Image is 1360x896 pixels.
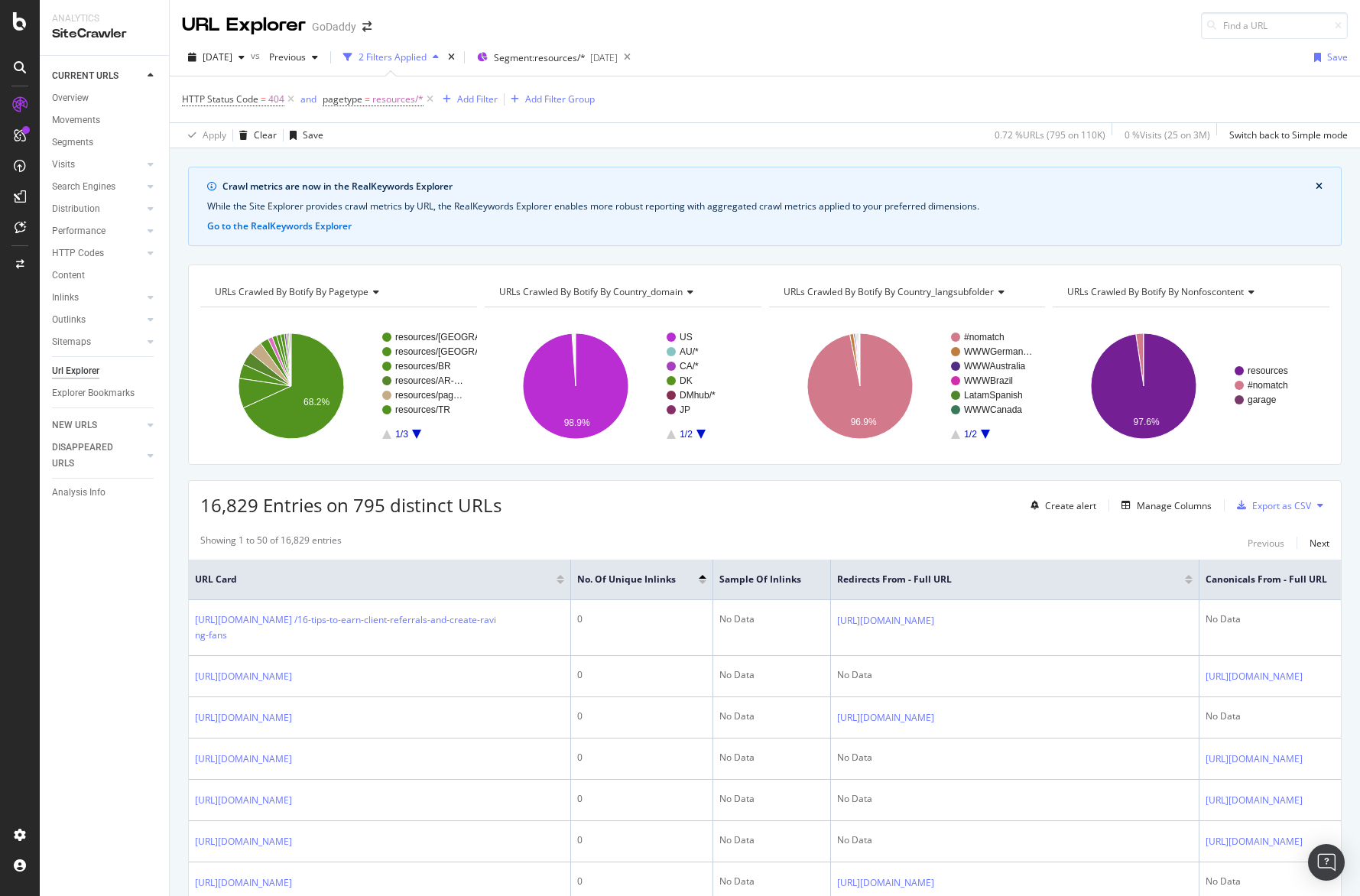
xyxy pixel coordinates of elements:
a: HTTP Codes [52,245,143,261]
div: No Data [837,833,1193,847]
div: No Data [719,612,824,626]
div: 0 [577,833,706,847]
a: [URL][DOMAIN_NAME] [195,793,292,808]
div: Add Filter Group [525,93,595,106]
svg: A chart. [769,320,1046,453]
text: LatamSpanish [964,390,1023,401]
div: Add Filter [457,93,498,106]
a: [URL][DOMAIN_NAME] [837,710,934,726]
div: Outlinks [52,312,86,328]
a: [URL][DOMAIN_NAME] [195,834,292,849]
div: info banner [188,167,1342,246]
text: US [680,332,693,342]
span: Segment: resources/* [494,51,586,64]
div: Inlinks [52,290,79,306]
h4: URLs Crawled By Botify By nonfoscontent [1064,280,1316,304]
text: WWWBrazil [964,375,1013,386]
button: Switch back to Simple mode [1223,123,1348,148]
div: Segments [52,135,93,151]
div: No Data [837,792,1193,806]
span: No. of Unique Inlinks [577,573,676,586]
span: URLs Crawled By Botify By country_domain [499,285,683,298]
input: Find a URL [1201,12,1348,39]
button: Add Filter Group [505,90,595,109]
svg: A chart. [1053,320,1329,453]
a: CURRENT URLS [52,68,143,84]
text: resources/[GEOGRAPHIC_DATA] [395,332,534,342]
button: close banner [1312,177,1326,196]
a: Movements [52,112,158,128]
div: HTTP Codes [52,245,104,261]
button: Next [1310,534,1329,552]
div: Showing 1 to 50 of 16,829 entries [200,534,342,552]
a: Distribution [52,201,143,217]
a: [URL][DOMAIN_NAME] [195,752,292,767]
a: Visits [52,157,143,173]
div: 0 [577,612,706,626]
div: Visits [52,157,75,173]
div: 0 [577,751,706,765]
text: resources/[GEOGRAPHIC_DATA] [395,346,534,357]
div: DISAPPEARED URLS [52,440,129,472]
a: [URL][DOMAIN_NAME] [837,613,934,628]
div: GoDaddy [312,19,356,34]
span: resources/* [372,89,424,110]
div: Url Explorer [52,363,99,379]
text: DMhub/* [680,390,716,401]
a: Url Explorer [52,363,158,379]
button: Save [1308,45,1348,70]
span: Canonicals From - Full URL [1206,573,1339,586]
span: 2025 Oct. 8th [203,50,232,63]
div: CURRENT URLS [52,68,118,84]
div: No Data [837,668,1193,682]
span: HTTP Status Code [182,93,258,106]
div: Clear [254,128,277,141]
span: Sample of Inlinks [719,573,801,586]
div: and [300,93,316,106]
span: = [261,93,266,106]
div: Next [1310,537,1329,550]
a: [URL][DOMAIN_NAME] [1206,834,1303,849]
text: DK [680,375,693,386]
div: Overview [52,90,89,106]
button: Manage Columns [1115,496,1212,515]
div: [DATE] [590,51,618,64]
div: 0 [577,709,706,723]
text: resources/AR-… [395,375,463,386]
div: A chart. [485,320,761,453]
div: Crawl metrics are now in the RealKeywords Explorer [222,180,1316,193]
a: Segments [52,135,158,151]
text: 98.9% [563,417,589,428]
text: garage [1248,394,1277,405]
button: Go to the RealKeywords Explorer [207,219,352,233]
button: Clear [233,123,277,148]
a: Content [52,268,158,284]
button: Previous [1248,534,1284,552]
div: Create alert [1045,499,1096,512]
a: [URL][DOMAIN_NAME] [195,669,292,684]
div: No Data [719,833,824,847]
button: Add Filter [437,90,498,109]
button: Export as CSV [1231,493,1311,518]
a: [URL][DOMAIN_NAME] [195,875,292,891]
span: URL Card [195,573,553,586]
div: 0 [577,875,706,888]
h4: URLs Crawled By Botify By country_langsubfolder [781,280,1032,304]
span: pagetype [323,93,362,106]
h4: URLs Crawled By Botify By pagetype [212,280,463,304]
div: Save [303,128,323,141]
div: Explorer Bookmarks [52,385,135,401]
button: 2 Filters Applied [337,45,445,70]
text: JP [680,404,690,415]
button: [DATE] [182,45,251,70]
button: Segment:resources/*[DATE] [471,45,618,70]
span: = [365,93,370,106]
a: [URL][DOMAIN_NAME] [1206,669,1303,684]
span: URLs Crawled By Botify By country_langsubfolder [784,285,994,298]
div: Previous [1248,537,1284,550]
div: Search Engines [52,179,115,195]
h4: URLs Crawled By Botify By country_domain [496,280,748,304]
text: #nomatch [1248,380,1288,391]
span: Previous [263,50,306,63]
